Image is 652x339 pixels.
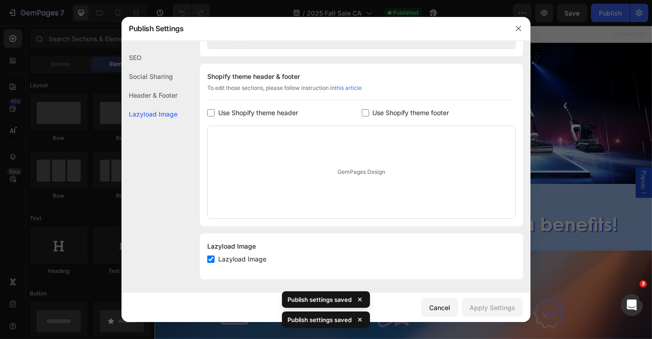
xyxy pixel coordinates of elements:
[287,295,352,304] p: Publish settings saved
[122,67,177,86] div: Social Sharing
[640,280,647,288] span: 3
[207,241,516,252] div: Lazyload Image
[287,315,352,324] p: Publish settings saved
[421,298,458,317] button: Cancel
[621,294,643,316] iframe: Intercom live chat
[470,303,515,312] div: Apply Settings
[218,254,266,265] span: Lazyload Image
[256,93,305,100] div: Drop element here
[122,105,177,123] div: Lazyload Image
[218,107,298,118] span: Use Shopify theme header
[207,71,516,82] div: Shopify theme header & footer
[429,303,450,312] div: Cancel
[373,107,449,118] span: Use Shopify theme footer
[122,86,177,105] div: Header & Footer
[462,298,523,317] button: Apply Settings
[207,84,516,100] div: To edit those sections, please follow instruction in
[536,160,546,187] span: Popup 1
[122,48,177,67] div: SEO
[122,17,507,40] div: Publish Settings
[208,126,515,218] div: GemPages Design
[335,84,362,91] a: this article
